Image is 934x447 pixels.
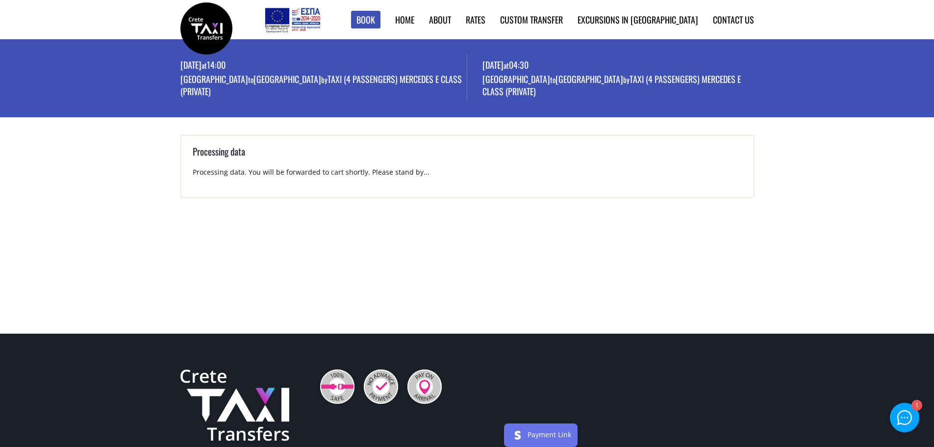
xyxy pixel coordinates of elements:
[320,369,354,404] img: 100% Safe
[482,59,754,73] p: [DATE] 04:30
[466,13,485,26] a: Rates
[395,13,414,26] a: Home
[180,22,232,32] a: Crete Taxi Transfers | Booking page | Crete Taxi Transfers
[180,2,232,54] img: Crete Taxi Transfers | Booking page | Crete Taxi Transfers
[180,59,467,73] p: [DATE] 14:00
[407,369,442,404] img: Pay On Arrival
[193,145,742,168] h3: Processing data
[321,74,328,85] small: by
[202,60,207,71] small: at
[193,167,742,185] p: Processing data. You will be forwarded to cart shortly. Please stand by...
[504,60,509,71] small: at
[578,13,698,26] a: Excursions in [GEOGRAPHIC_DATA]
[510,427,526,443] img: stripe
[482,73,754,100] p: [GEOGRAPHIC_DATA] [GEOGRAPHIC_DATA] Taxi (4 passengers) Mercedes E Class (private)
[263,5,322,34] img: e-bannersEUERDF180X90.jpg
[713,13,754,26] a: Contact us
[911,401,921,411] div: 1
[429,13,451,26] a: About
[528,430,571,439] a: Payment Link
[180,73,467,100] p: [GEOGRAPHIC_DATA] [GEOGRAPHIC_DATA] Taxi (4 passengers) Mercedes E Class (private)
[351,11,380,29] a: Book
[180,369,289,441] img: Crete Taxi Transfers
[364,369,398,404] img: No Advance Payment
[550,74,555,85] small: to
[623,74,630,85] small: by
[248,74,253,85] small: to
[500,13,563,26] a: Custom Transfer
